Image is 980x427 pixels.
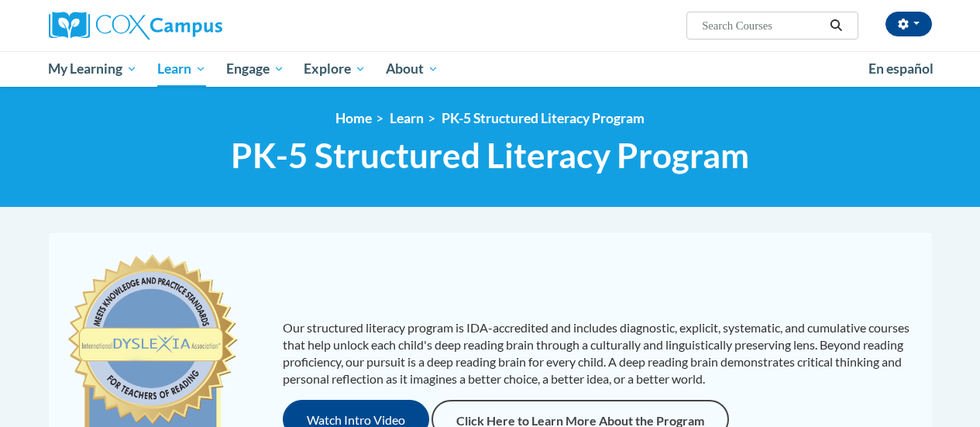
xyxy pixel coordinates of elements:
[885,12,932,36] button: Account Settings
[376,51,449,87] a: About
[39,51,148,87] a: My Learning
[157,60,206,78] span: Learn
[216,51,294,87] a: Engage
[386,60,438,78] span: About
[283,319,916,387] p: Our structured literacy program is IDA-accredited and includes diagnostic, explicit, systematic, ...
[858,53,944,85] a: En español
[226,60,284,78] span: Engage
[49,12,328,40] a: Cox Campus
[442,110,645,126] a: PK-5 Structured Literacy Program
[37,51,944,87] div: Main menu
[824,16,848,35] button: Search
[231,135,749,176] span: PK-5 Structured Literacy Program
[700,16,824,35] input: Search Courses
[390,110,424,126] a: Learn
[49,12,222,40] img: Cox Campus
[147,51,216,87] a: Learn
[304,60,366,78] span: Explore
[868,60,934,77] span: En español
[48,60,137,78] span: My Learning
[294,51,376,87] a: Explore
[335,110,372,126] a: Home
